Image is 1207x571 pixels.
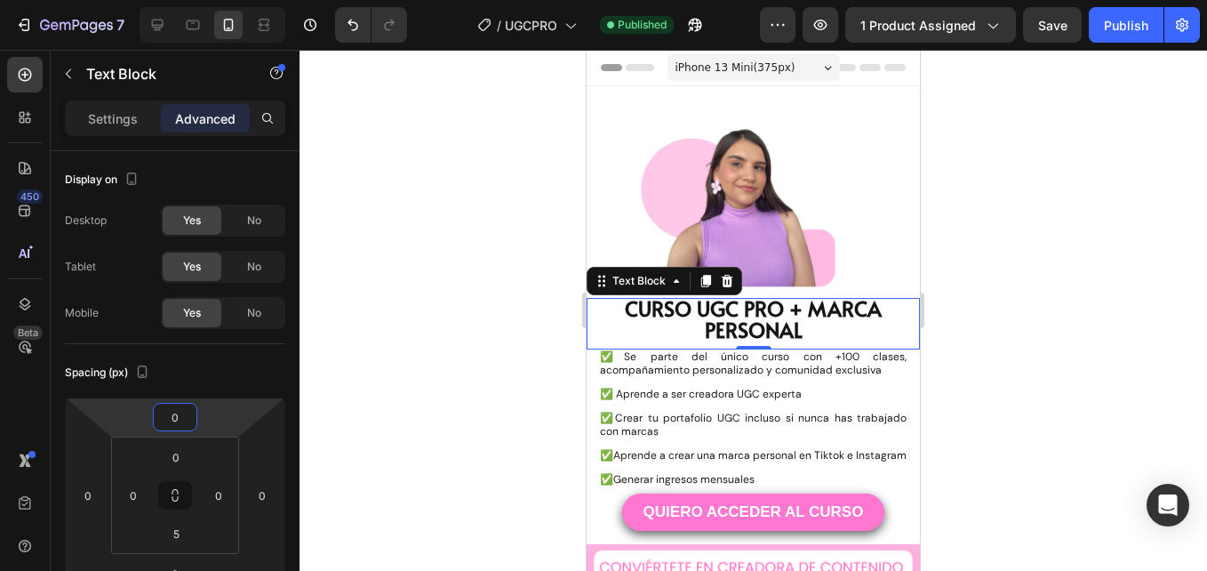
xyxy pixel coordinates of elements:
input: 0 [157,404,193,430]
div: Desktop [65,213,107,229]
input: 0px [158,444,194,470]
div: Undo/Redo [335,7,407,43]
span: Published [618,17,667,33]
span: / [497,16,501,35]
input: 0px [205,482,232,509]
iframe: Design area [587,50,920,571]
div: Beta [13,326,43,340]
span: Save [1038,18,1067,33]
p: Text Block [86,63,237,84]
input: 0 [75,482,101,509]
input: 0 [249,482,276,509]
div: Open Intercom Messenger [1147,484,1189,527]
p: 7 [116,14,124,36]
button: Publish [1089,7,1163,43]
span: UGCPRO [505,16,557,35]
span: Yes [183,259,201,275]
span: No [247,213,261,229]
p: Settings [88,109,138,128]
p: Advanced [175,109,236,128]
div: Mobile [65,305,99,321]
div: Tablet [65,259,96,275]
div: Display on [65,168,142,192]
span: 1 product assigned [860,16,976,35]
div: Publish [1104,16,1148,35]
span: Yes [183,305,201,321]
input: 5px [158,520,194,547]
button: Save [1023,7,1082,43]
span: No [247,259,261,275]
button: 1 product assigned [845,7,1016,43]
div: Spacing (px) [65,361,153,385]
span: No [247,305,261,321]
input: 0px [120,482,147,509]
span: Yes [183,213,201,229]
div: 450 [17,189,43,204]
button: 7 [7,7,132,43]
